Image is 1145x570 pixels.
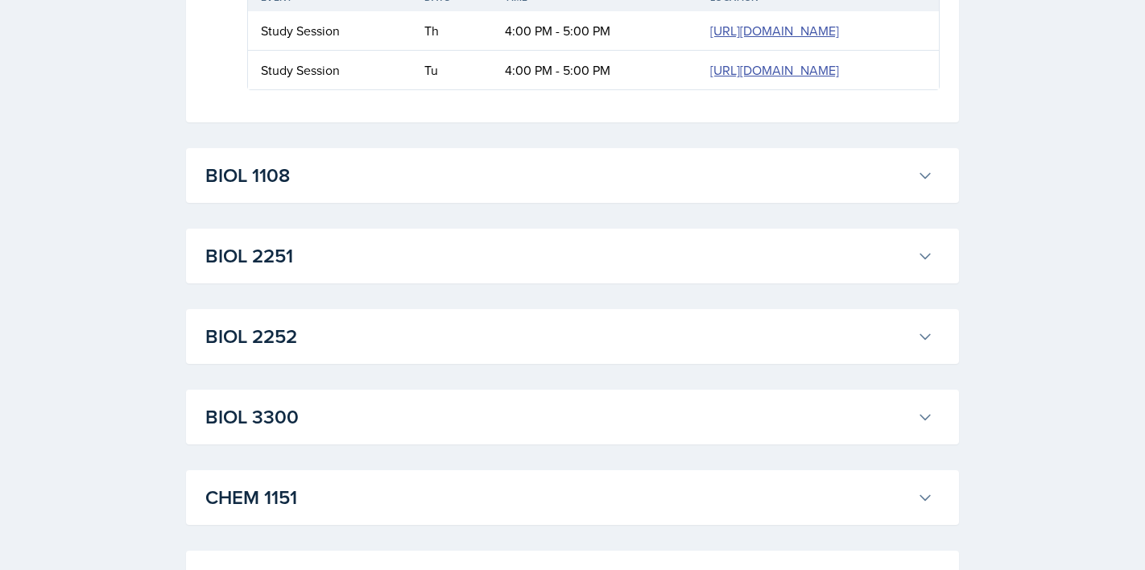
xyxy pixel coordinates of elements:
[202,319,936,354] button: BIOL 2252
[492,51,697,89] td: 4:00 PM - 5:00 PM
[492,11,697,51] td: 4:00 PM - 5:00 PM
[205,161,911,190] h3: BIOL 1108
[261,60,399,80] div: Study Session
[205,242,911,271] h3: BIOL 2251
[205,483,911,512] h3: CHEM 1151
[411,11,492,51] td: Th
[202,158,936,193] button: BIOL 1108
[411,51,492,89] td: Tu
[261,21,399,40] div: Study Session
[710,22,839,39] a: [URL][DOMAIN_NAME]
[202,399,936,435] button: BIOL 3300
[205,403,911,432] h3: BIOL 3300
[710,61,839,79] a: [URL][DOMAIN_NAME]
[202,480,936,515] button: CHEM 1151
[205,322,911,351] h3: BIOL 2252
[202,238,936,274] button: BIOL 2251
